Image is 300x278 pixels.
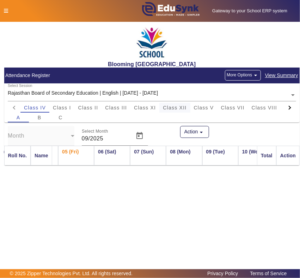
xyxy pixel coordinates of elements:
span: Class XII [163,105,186,110]
mat-header-cell: Total [257,146,276,165]
span: Class IV [24,105,46,110]
h5: Gateway to your School ERP system [204,8,296,14]
span: C [59,115,62,120]
mat-icon: arrow_drop_down [252,72,259,79]
span: Class VII [221,105,245,110]
span: Class VIII [252,105,277,110]
button: Open calendar [131,127,148,144]
span: Class III [105,105,127,110]
span: Class V [194,105,214,110]
h2: Blooming [GEOGRAPHIC_DATA] [4,61,300,68]
div: Rajasthan Board of Secondary Education | English | [DATE] - [DATE] [8,89,158,97]
p: © 2025 Zipper Technologies Pvt. Ltd. All rights reserved. [10,270,133,277]
mat-label: Select Month [82,129,108,134]
button: More Options [225,70,261,81]
th: 08 (Mon) [166,146,202,165]
a: Terms of Service [246,269,290,278]
a: Privacy Policy [204,269,241,278]
th: 05 (Fri) [58,146,94,165]
img: 3e5c6726-73d6-4ac3-b917-621554bbe9c3 [134,24,170,61]
th: 06 (Sat) [94,146,130,165]
span: Class II [78,105,98,110]
span: View Summary [265,71,299,80]
button: Action [180,126,209,138]
mat-header-cell: Name [31,146,52,165]
span: Class I [53,105,71,110]
mat-header-cell: Action [276,146,300,165]
mat-header-cell: Roll No. [4,146,31,165]
span: Class XI [134,105,156,110]
span: A [17,115,20,120]
th: 10 (Wed) [238,146,274,165]
span: B [38,115,42,120]
th: 09 (Tue) [202,146,238,165]
mat-icon: arrow_drop_down [198,129,205,136]
mat-card-header: Attendance Register [4,68,300,83]
th: 07 (Sun) [130,146,166,165]
div: Select Session [8,83,32,89]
